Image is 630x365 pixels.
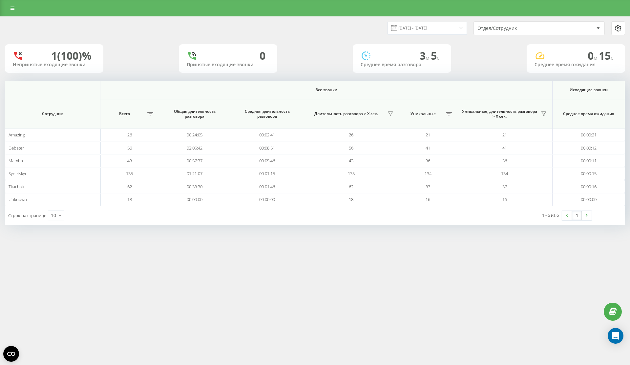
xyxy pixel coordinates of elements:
td: 00:00:16 [553,180,625,193]
td: 00:33:30 [158,180,231,193]
span: 56 [127,145,132,151]
td: 00:08:51 [231,141,304,154]
span: 36 [426,158,430,164]
span: 135 [348,171,355,176]
span: Unknown [9,196,27,202]
td: 00:01:46 [231,180,304,193]
span: Средняя длительность разговора [238,109,297,119]
span: Уникальные, длительность разговора > Х сек. [460,109,539,119]
span: Среднее время ожидания [559,111,618,116]
span: 43 [349,158,353,164]
span: 15 [599,49,613,63]
span: 36 [502,158,507,164]
div: Отдел/Сотрудник [477,26,556,31]
span: Synetskyi [9,171,26,176]
span: м [426,54,431,61]
div: 0 [260,50,265,62]
span: Все звонки [126,87,527,92]
span: 21 [502,132,507,138]
span: Общая длительность разговора [165,109,224,119]
a: 1 [572,211,582,220]
span: Всего [104,111,145,116]
td: 00:57:37 [158,154,231,167]
span: 41 [426,145,430,151]
span: Строк на странице [8,213,46,218]
span: 43 [127,158,132,164]
td: 03:05:42 [158,141,231,154]
span: м [594,54,599,61]
span: c [437,54,439,61]
button: Open CMP widget [3,346,19,362]
span: 37 [502,184,507,190]
span: Уникальные [402,111,444,116]
span: 37 [426,184,430,190]
span: Debater [9,145,24,151]
td: 00:05:46 [231,154,304,167]
td: 00:00:12 [553,141,625,154]
span: 26 [127,132,132,138]
span: 134 [425,171,431,176]
span: Сотрудник [13,111,93,116]
span: 41 [502,145,507,151]
td: 00:00:21 [553,129,625,141]
div: 1 - 6 из 6 [542,212,559,218]
div: Open Intercom Messenger [608,328,623,344]
span: 16 [502,196,507,202]
span: 56 [349,145,353,151]
span: 135 [126,171,133,176]
td: 00:02:41 [231,129,304,141]
div: Непринятые входящие звонки [13,62,95,68]
span: 62 [127,184,132,190]
span: 18 [349,196,353,202]
span: Длительность разговора > Х сек. [307,111,386,116]
span: Amazing [9,132,25,138]
span: Исходящие звонки [559,87,618,92]
span: 26 [349,132,353,138]
td: 00:00:11 [553,154,625,167]
span: Tkachuk [9,184,24,190]
span: 62 [349,184,353,190]
span: 18 [127,196,132,202]
td: 00:24:05 [158,129,231,141]
span: c [611,54,613,61]
td: 00:01:15 [231,167,304,180]
div: Среднее время ожидания [535,62,617,68]
span: 0 [588,49,599,63]
td: 00:00:15 [553,167,625,180]
span: 3 [420,49,431,63]
div: 1 (100)% [51,50,92,62]
td: 00:00:00 [553,193,625,206]
span: 16 [426,196,430,202]
div: 10 [51,212,56,219]
span: 21 [426,132,430,138]
td: 00:00:00 [231,193,304,206]
td: 01:21:07 [158,167,231,180]
div: Среднее время разговора [361,62,443,68]
td: 00:00:00 [158,193,231,206]
span: 134 [501,171,508,176]
div: Принятые входящие звонки [187,62,269,68]
span: 5 [431,49,439,63]
span: Mamba [9,158,23,164]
